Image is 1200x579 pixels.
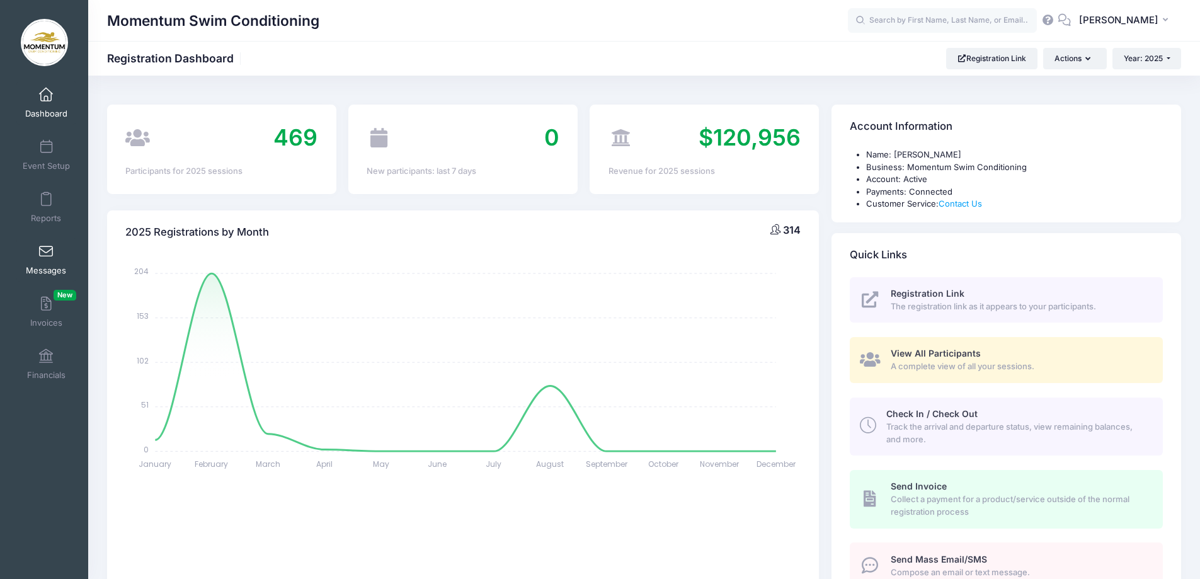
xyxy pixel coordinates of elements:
[139,459,172,469] tspan: January
[30,318,62,328] span: Invoices
[256,459,280,469] tspan: March
[700,459,740,469] tspan: November
[850,109,952,145] h4: Account Information
[1079,13,1158,27] span: [PERSON_NAME]
[373,459,389,469] tspan: May
[144,444,149,454] tspan: 0
[16,238,76,282] a: Messages
[850,237,907,273] h4: Quick Links
[16,290,76,334] a: InvoicesNew
[891,301,1148,313] span: The registration link as it appears to your participants.
[137,311,149,321] tspan: 153
[866,173,1163,186] li: Account: Active
[866,149,1163,161] li: Name: [PERSON_NAME]
[648,459,679,469] tspan: October
[26,265,66,276] span: Messages
[866,161,1163,174] li: Business: Momentum Swim Conditioning
[1124,54,1163,63] span: Year: 2025
[486,459,502,469] tspan: July
[135,266,149,277] tspan: 204
[16,185,76,229] a: Reports
[699,123,801,151] span: $120,956
[757,459,796,469] tspan: December
[586,459,628,469] tspan: September
[273,123,317,151] span: 469
[886,421,1148,445] span: Track the arrival and departure status, view remaining balances, and more.
[195,459,229,469] tspan: February
[125,214,269,250] h4: 2025 Registrations by Month
[609,165,801,178] div: Revenue for 2025 sessions
[125,165,317,178] div: Participants for 2025 sessions
[939,198,982,209] a: Contact Us
[137,355,149,365] tspan: 102
[891,493,1148,518] span: Collect a payment for a product/service outside of the normal registration process
[891,288,964,299] span: Registration Link
[891,348,981,358] span: View All Participants
[367,165,559,178] div: New participants: last 7 days
[866,198,1163,210] li: Customer Service:
[316,459,333,469] tspan: April
[1071,6,1181,35] button: [PERSON_NAME]
[16,133,76,177] a: Event Setup
[946,48,1037,69] a: Registration Link
[891,481,947,491] span: Send Invoice
[850,337,1163,383] a: View All Participants A complete view of all your sessions.
[850,470,1163,528] a: Send Invoice Collect a payment for a product/service outside of the normal registration process
[428,459,447,469] tspan: June
[866,186,1163,198] li: Payments: Connected
[31,213,61,224] span: Reports
[850,277,1163,323] a: Registration Link The registration link as it appears to your participants.
[107,52,244,65] h1: Registration Dashboard
[886,408,978,419] span: Check In / Check Out
[107,6,319,35] h1: Momentum Swim Conditioning
[16,81,76,125] a: Dashboard
[544,123,559,151] span: 0
[16,342,76,386] a: Financials
[891,360,1148,373] span: A complete view of all your sessions.
[21,19,68,66] img: Momentum Swim Conditioning
[142,399,149,410] tspan: 51
[891,566,1148,579] span: Compose an email or text message.
[1043,48,1106,69] button: Actions
[783,224,801,236] span: 314
[1112,48,1181,69] button: Year: 2025
[848,8,1037,33] input: Search by First Name, Last Name, or Email...
[537,459,564,469] tspan: August
[27,370,66,381] span: Financials
[850,398,1163,456] a: Check In / Check Out Track the arrival and departure status, view remaining balances, and more.
[891,554,987,565] span: Send Mass Email/SMS
[23,161,70,171] span: Event Setup
[25,108,67,119] span: Dashboard
[54,290,76,301] span: New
